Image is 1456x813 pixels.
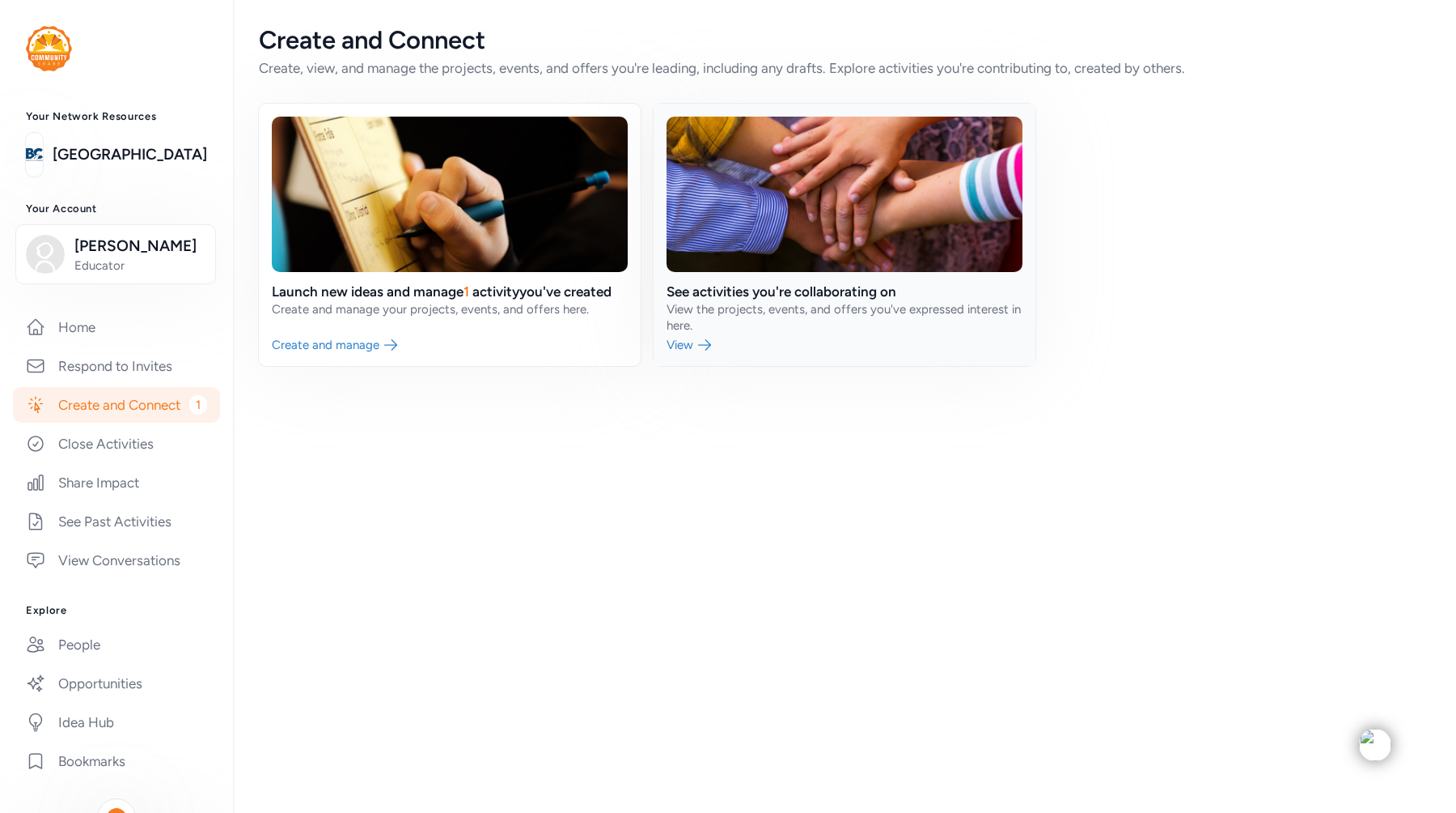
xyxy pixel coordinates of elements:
a: Close Activities [13,426,220,462]
h3: Explore [26,604,207,617]
div: Create, view, and manage the projects, events, and offers you're leading, including any drafts. E... [259,58,1430,78]
span: [PERSON_NAME] [74,235,205,258]
a: Share Impact [13,465,220,500]
button: [PERSON_NAME]Educator [15,224,216,284]
div: Create and Connect [259,26,1430,55]
a: Home [13,309,220,345]
a: See Past Activities [13,504,220,539]
a: View Conversations [13,543,220,578]
a: Bookmarks [13,743,220,779]
img: logo [26,137,43,172]
span: 1 [189,395,207,415]
a: People [13,627,220,662]
a: Opportunities [13,666,220,701]
h3: Your Network Resources [26,110,207,123]
a: Respond to Invites [13,348,220,384]
a: Idea Hub [13,704,220,740]
a: Create and Connect1 [13,387,220,423]
span: Educator [74,258,205,274]
img: logo [26,26,72,71]
a: [GEOGRAPHIC_DATA] [53,143,207,166]
h3: Your Account [26,202,207,215]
